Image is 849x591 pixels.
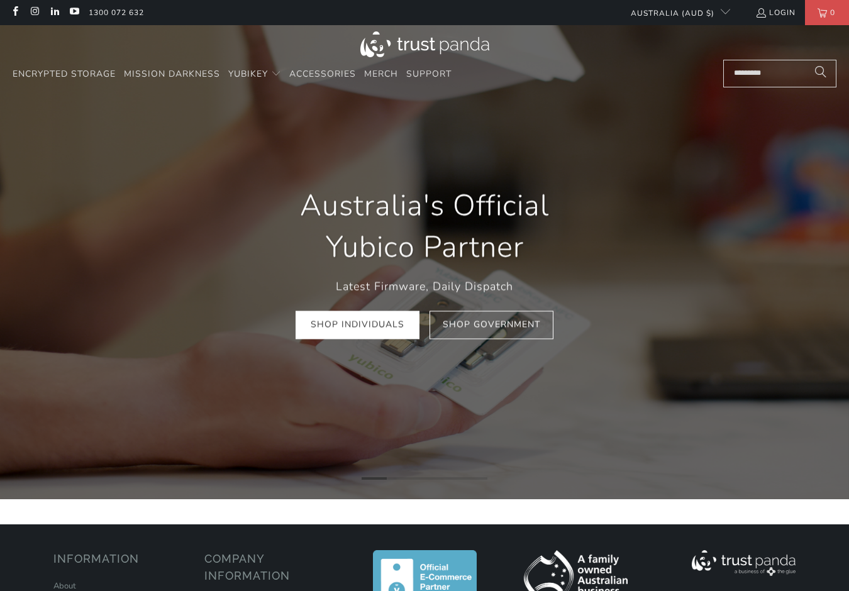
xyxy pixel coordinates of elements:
[49,8,60,18] a: Trust Panda Australia on LinkedIn
[13,60,116,89] a: Encrypted Storage
[406,68,452,80] span: Support
[289,68,356,80] span: Accessories
[755,6,796,19] a: Login
[362,477,387,480] li: Page dot 1
[9,8,20,18] a: Trust Panda Australia on Facebook
[406,60,452,89] a: Support
[296,311,419,340] a: Shop Individuals
[262,185,587,268] h1: Australia's Official Yubico Partner
[437,477,462,480] li: Page dot 4
[69,8,79,18] a: Trust Panda Australia on YouTube
[462,477,487,480] li: Page dot 5
[29,8,40,18] a: Trust Panda Australia on Instagram
[430,311,553,340] a: Shop Government
[364,68,398,80] span: Merch
[364,60,398,89] a: Merch
[13,60,452,89] nav: Translation missing: en.navigation.header.main_nav
[360,31,489,57] img: Trust Panda Australia
[262,277,587,295] p: Latest Firmware, Daily Dispatch
[228,60,281,89] summary: YubiKey
[89,6,144,19] a: 1300 072 632
[228,68,268,80] span: YubiKey
[289,60,356,89] a: Accessories
[124,60,220,89] a: Mission Darkness
[412,477,437,480] li: Page dot 3
[13,68,116,80] span: Encrypted Storage
[124,68,220,80] span: Mission Darkness
[805,60,836,87] button: Search
[387,477,412,480] li: Page dot 2
[723,60,836,87] input: Search...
